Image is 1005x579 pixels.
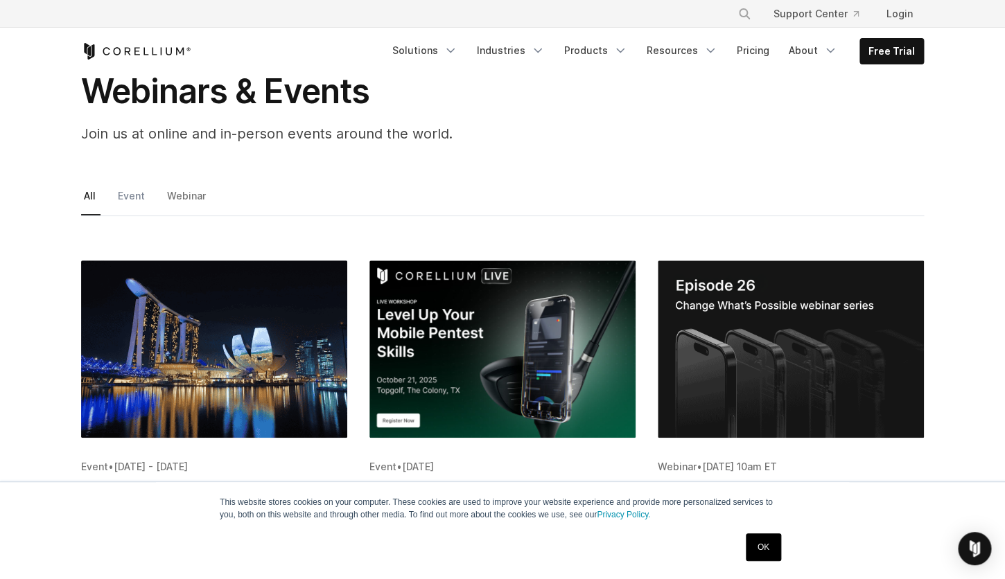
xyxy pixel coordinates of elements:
[875,1,924,26] a: Login
[81,43,191,60] a: Corellium Home
[732,1,757,26] button: Search
[402,461,434,472] span: [DATE]
[369,461,396,472] span: Event
[597,510,650,519] a: Privacy Policy.
[81,123,636,144] p: Join us at online and in-person events around the world.
[728,38,778,63] a: Pricing
[164,186,211,215] a: Webinar
[556,38,636,63] a: Products
[762,1,870,26] a: Support Center
[220,496,785,521] p: This website stores cookies on your computer. These cookies are used to improve your website expe...
[115,186,150,215] a: Event
[746,533,781,561] a: OK
[702,461,777,472] span: [DATE] 10am ET
[369,460,636,474] div: •
[81,461,108,472] span: Event
[860,39,923,64] a: Free Trial
[81,71,636,112] h1: Webinars & Events
[638,38,726,63] a: Resources
[369,260,636,438] img: Corellium Live Plano TX: Level Up Your Mobile Pentest Skills
[658,260,924,438] img: How to Get Started with iOS App Pentesting and Security in 2025
[384,38,924,64] div: Navigation Menu
[721,1,924,26] div: Navigation Menu
[780,38,846,63] a: About
[384,38,466,63] a: Solutions
[469,38,553,63] a: Industries
[658,461,697,472] span: Webinar
[81,260,347,438] img: GovWare 2025
[114,461,188,472] span: [DATE] - [DATE]
[81,460,347,474] div: •
[958,532,991,565] div: Open Intercom Messenger
[81,186,101,215] a: All
[658,460,924,474] div: •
